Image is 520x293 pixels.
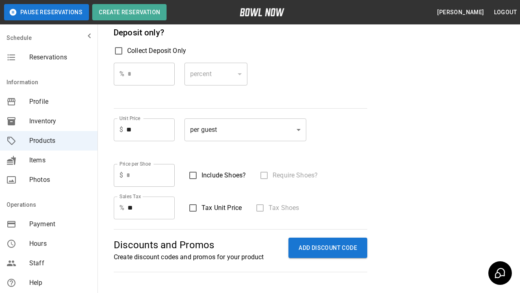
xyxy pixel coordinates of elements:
[114,26,367,39] h6: Deposit only?
[29,116,91,126] span: Inventory
[92,4,167,20] button: Create Reservation
[269,203,299,213] span: Tax Shoes
[184,118,306,141] div: per guest
[29,175,91,185] span: Photos
[288,238,367,258] button: ADD DISCOUNT CODE
[434,5,487,20] button: [PERSON_NAME]
[184,63,247,85] div: percent
[201,203,242,213] span: Tax Unit Price
[29,258,91,268] span: Staff
[119,203,124,213] p: %
[114,238,264,252] p: Discounts and Promos
[29,52,91,62] span: Reservations
[29,239,91,249] span: Hours
[273,171,318,180] span: Require Shoes?
[29,219,91,229] span: Payment
[29,155,91,165] span: Items
[29,136,91,146] span: Products
[119,171,123,180] p: $
[29,97,91,107] span: Profile
[201,171,246,180] span: Include Shoes?
[119,69,124,79] p: %
[114,252,264,262] p: Create discount codes and promos for your product
[491,5,520,20] button: Logout
[4,4,89,20] button: Pause Reservations
[127,46,186,56] span: Collect Deposit Only
[119,125,123,135] p: $
[240,8,284,16] img: logo
[29,278,91,288] span: Help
